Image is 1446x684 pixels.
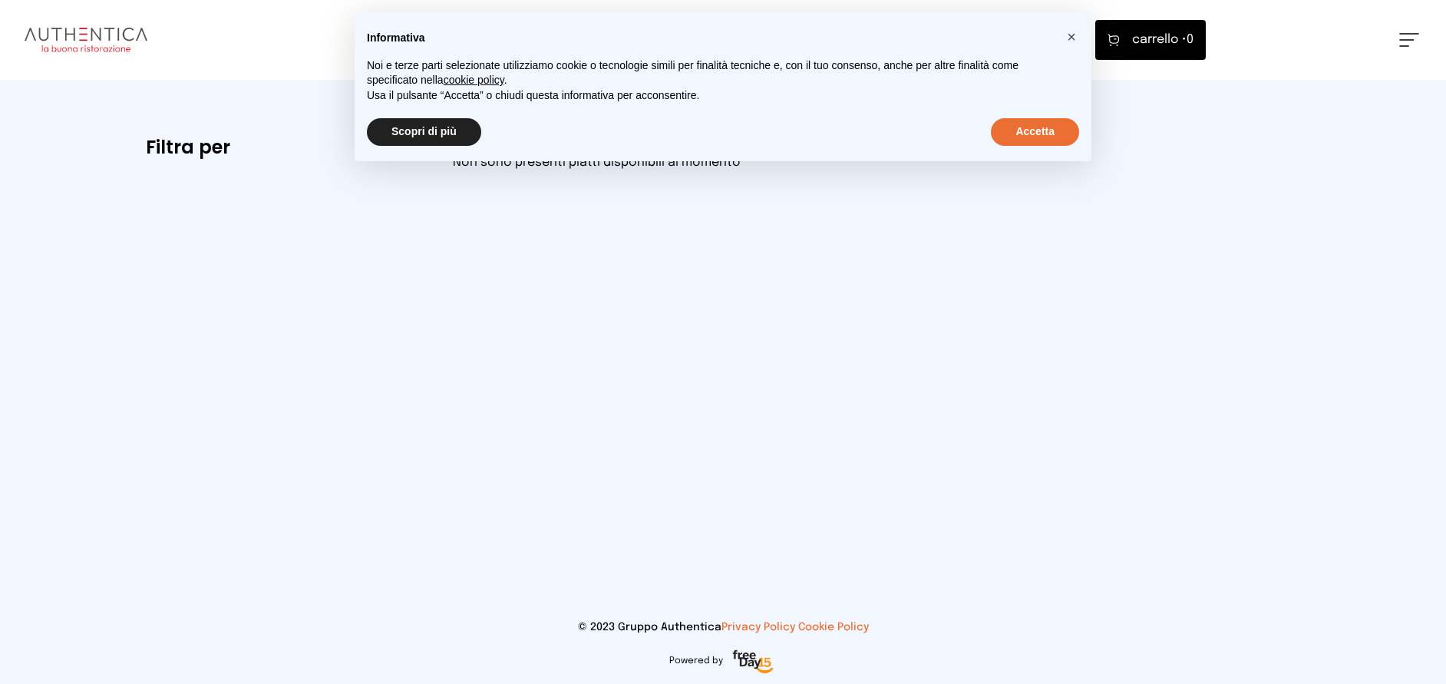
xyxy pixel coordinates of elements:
span: 0 [1132,31,1193,49]
button: Chiudi questa informativa [1059,25,1084,49]
button: Scopri di più [367,118,481,146]
a: cookie policy [444,74,504,86]
p: Usa il pulsante “Accetta” o chiudi questa informativa per acconsentire. [367,88,1055,104]
p: © 2023 Gruppo Authentica [25,620,1421,635]
span: × [1067,28,1076,45]
button: Accetta [991,118,1079,146]
h6: Filtra per [146,135,428,160]
a: Cookie Policy [798,622,869,633]
span: carrello • [1132,31,1187,49]
h2: Informativa [367,31,1055,46]
a: Privacy Policy [721,622,795,633]
img: logo-freeday.3e08031.png [729,647,777,678]
span: Powered by [669,655,723,667]
button: carrello •0 [1095,20,1206,60]
img: logo.8f33a47.png [25,28,147,52]
p: Noi e terze parti selezionate utilizziamo cookie o tecnologie simili per finalità tecniche e, con... [367,58,1055,88]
